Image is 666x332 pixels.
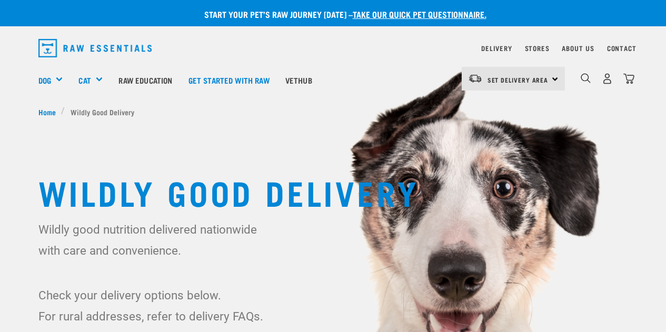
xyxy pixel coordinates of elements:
img: Raw Essentials Logo [38,39,152,57]
a: Get started with Raw [181,59,277,101]
a: Contact [607,46,637,50]
span: Set Delivery Area [488,78,549,82]
a: Home [38,106,62,117]
a: Raw Education [111,59,180,101]
a: Delivery [481,46,512,50]
nav: dropdown navigation [30,35,637,62]
a: Dog [38,74,51,86]
a: Stores [525,46,550,50]
a: take our quick pet questionnaire. [353,12,486,16]
a: About Us [562,46,594,50]
span: Home [38,106,56,117]
p: Wildly good nutrition delivered nationwide with care and convenience. [38,219,274,261]
h1: Wildly Good Delivery [38,173,628,210]
nav: breadcrumbs [38,106,628,117]
img: user.png [602,73,613,84]
a: Cat [78,74,91,86]
img: van-moving.png [468,74,482,83]
p: Check your delivery options below. For rural addresses, refer to delivery FAQs. [38,285,274,327]
a: Vethub [277,59,320,101]
img: home-icon-1@2x.png [581,73,591,83]
img: home-icon@2x.png [623,73,634,84]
